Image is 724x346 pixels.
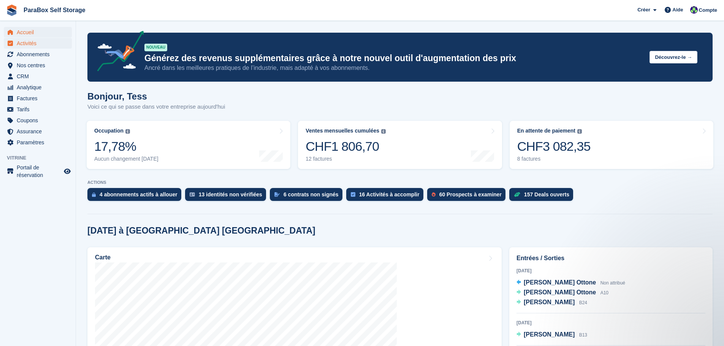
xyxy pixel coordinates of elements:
a: [PERSON_NAME] B13 [516,330,587,340]
img: Tess Bédat [690,6,698,14]
a: menu [4,60,72,71]
div: En attente de paiement [517,128,575,134]
img: stora-icon-8386f47178a22dfd0bd8f6a31ec36ba5ce8667c1dd55bd0f319d3a0aa187defe.svg [6,5,17,16]
a: menu [4,115,72,126]
a: menu [4,38,72,49]
img: task-75834270c22a3079a89374b754ae025e5fb1db73e45f91037f5363f120a921f8.svg [351,192,355,197]
p: Générez des revenus supplémentaires grâce à notre nouvel outil d'augmentation des prix [144,53,643,64]
span: [PERSON_NAME] Ottone [524,279,596,286]
span: Assurance [17,126,62,137]
div: 17,78% [94,139,158,154]
h2: Entrées / Sorties [516,254,705,263]
img: deal-1b604bf984904fb50ccaf53a9ad4b4a5d6e5aea283cecdc64d6e3604feb123c2.svg [514,192,520,197]
a: menu [4,71,72,82]
p: Ancré dans les meilleures pratiques de l’industrie, mais adapté à vos abonnements. [144,64,643,72]
div: NOUVEAU [144,44,167,51]
button: Découvrez-le → [650,51,697,63]
div: 60 Prospects à examiner [439,191,502,197]
span: Aide [672,6,683,14]
span: [PERSON_NAME] Ottone [524,289,596,295]
h2: Carte [95,254,111,261]
div: CHF1 806,70 [306,139,386,154]
a: menu [4,137,72,148]
a: menu [4,93,72,104]
div: [DATE] [516,319,705,326]
span: Paramètres [17,137,62,148]
span: Portail de réservation [17,164,62,179]
img: icon-info-grey-7440780725fd019a000dd9b08b2336e03edf1995a4989e88bcd33f0948082b44.svg [125,129,130,134]
img: verify_identity-adf6edd0f0f0b5bbfe63781bf79b02c33cf7c696d77639b501bdc392416b5a36.svg [190,192,195,197]
a: Ventes mensuelles cumulées CHF1 806,70 12 factures [298,121,502,169]
a: menu [4,27,72,38]
a: 13 identités non vérifiées [185,188,270,205]
a: 157 Deals ouverts [509,188,577,205]
span: A10 [600,290,608,295]
span: Activités [17,38,62,49]
a: 4 abonnements actifs à allouer [87,188,185,205]
a: menu [4,82,72,93]
a: En attente de paiement CHF3 082,35 8 factures [510,121,713,169]
a: menu [4,126,72,137]
span: Nos centres [17,60,62,71]
div: Aucun changement [DATE] [94,156,158,162]
a: [PERSON_NAME] B24 [516,298,587,308]
a: menu [4,164,72,179]
div: 16 Activités à accomplir [359,191,420,197]
span: Factures [17,93,62,104]
div: 13 identités non vérifiées [199,191,262,197]
img: icon-info-grey-7440780725fd019a000dd9b08b2336e03edf1995a4989e88bcd33f0948082b44.svg [381,129,386,134]
span: [PERSON_NAME] [524,299,575,305]
span: Coupons [17,115,62,126]
a: 60 Prospects à examiner [427,188,509,205]
div: 8 factures [517,156,591,162]
span: Créer [637,6,650,14]
span: Abonnements [17,49,62,60]
img: price-adjustments-announcement-icon-8257ccfd72463d97f412b2fc003d46551f7dbcb40ab6d574587a9cd5c0d94... [91,31,144,74]
span: B24 [579,300,587,305]
div: Ventes mensuelles cumulées [306,128,379,134]
img: icon-info-grey-7440780725fd019a000dd9b08b2336e03edf1995a4989e88bcd33f0948082b44.svg [577,129,582,134]
span: [PERSON_NAME] [524,331,575,338]
a: Boutique d'aperçu [63,167,72,176]
img: active_subscription_to_allocate_icon-d502201f5373d7db506a760aba3b589e785aa758c864c3986d89f69b8ff3... [92,192,96,197]
div: 6 contrats non signés [284,191,339,197]
h1: Bonjour, Tess [87,91,225,101]
a: 6 contrats non signés [270,188,346,205]
a: menu [4,104,72,115]
img: prospect-51fa495bee0391a8d652442698ab0144808aea92771e9ea1ae160a38d050c398.svg [432,192,436,197]
a: menu [4,49,72,60]
div: 12 factures [306,156,386,162]
div: CHF3 082,35 [517,139,591,154]
span: Non attribué [600,280,625,286]
a: [PERSON_NAME] Ottone A10 [516,288,608,298]
p: Voici ce qui se passe dans votre entreprise aujourd'hui [87,103,225,111]
p: ACTIONS [87,180,713,185]
a: 16 Activités à accomplir [346,188,427,205]
h2: [DATE] à [GEOGRAPHIC_DATA] [GEOGRAPHIC_DATA] [87,226,315,236]
div: [DATE] [516,267,705,274]
span: Compte [699,6,717,14]
span: CRM [17,71,62,82]
span: Tarifs [17,104,62,115]
a: [PERSON_NAME] Ottone Non attribué [516,278,625,288]
div: 4 abonnements actifs à allouer [100,191,177,197]
a: ParaBox Self Storage [21,4,89,16]
span: Accueil [17,27,62,38]
div: 157 Deals ouverts [524,191,569,197]
a: Occupation 17,78% Aucun changement [DATE] [87,121,290,169]
span: B13 [579,332,587,338]
img: contract_signature_icon-13c848040528278c33f63329250d36e43548de30e8caae1d1a13099fd9432cc5.svg [274,192,280,197]
span: Analytique [17,82,62,93]
div: Occupation [94,128,124,134]
span: Vitrine [7,154,76,162]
